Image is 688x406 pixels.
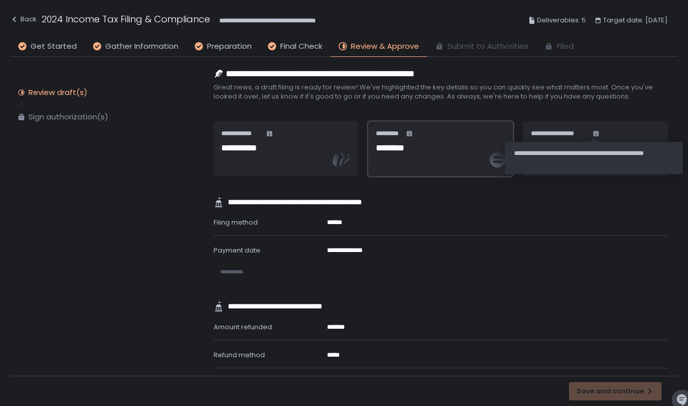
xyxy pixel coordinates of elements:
[280,41,322,52] span: Final Check
[10,12,37,29] button: Back
[42,12,210,26] h1: 2024 Income Tax Filing & Compliance
[214,217,258,227] span: Filing method
[214,245,260,255] span: Payment date
[603,14,668,26] span: Target date: [DATE]
[447,41,528,52] span: Submit to Authorities
[214,83,668,101] span: Great news, a draft filing is ready for review! We've highlighted the key details so you can quic...
[31,41,77,52] span: Get Started
[214,322,272,332] span: Amount refunded
[537,14,586,26] span: Deliverables: 5
[214,350,265,360] span: Refund method
[28,112,108,122] div: Sign authorization(s)
[28,87,87,98] div: Review draft(s)
[10,13,37,25] div: Back
[351,41,419,52] span: Review & Approve
[207,41,252,52] span: Preparation
[557,41,574,52] span: Filed
[105,41,178,52] span: Gather Information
